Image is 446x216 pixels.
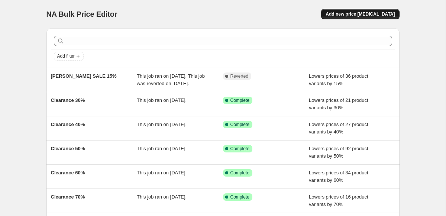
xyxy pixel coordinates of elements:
[230,73,249,79] span: Reverted
[46,10,117,18] span: NA Bulk Price Editor
[51,73,117,79] span: [PERSON_NAME] SALE 15%
[230,122,249,128] span: Complete
[321,9,399,19] button: Add new price [MEDICAL_DATA]
[51,146,85,151] span: Clearance 50%
[230,97,249,103] span: Complete
[137,97,187,103] span: This job ran on [DATE].
[51,97,85,103] span: Clearance 30%
[137,122,187,127] span: This job ran on [DATE].
[230,170,249,176] span: Complete
[309,146,368,159] span: Lowers prices of 92 product variants by 50%
[54,52,84,61] button: Add filter
[137,146,187,151] span: This job ran on [DATE].
[57,53,75,59] span: Add filter
[326,11,395,17] span: Add new price [MEDICAL_DATA]
[137,73,205,86] span: This job ran on [DATE]. This job was reverted on [DATE].
[309,170,368,183] span: Lowers prices of 34 product variants by 60%
[51,194,85,200] span: Clearance 70%
[309,73,368,86] span: Lowers prices of 36 product variants by 15%
[309,97,368,110] span: Lowers prices of 21 product variants by 30%
[137,170,187,175] span: This job ran on [DATE].
[230,194,249,200] span: Complete
[137,194,187,200] span: This job ran on [DATE].
[51,170,85,175] span: Clearance 60%
[309,122,368,135] span: Lowers prices of 27 product variants by 40%
[51,122,85,127] span: Clearance 40%
[309,194,368,207] span: Lowers prices of 16 product variants by 70%
[230,146,249,152] span: Complete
